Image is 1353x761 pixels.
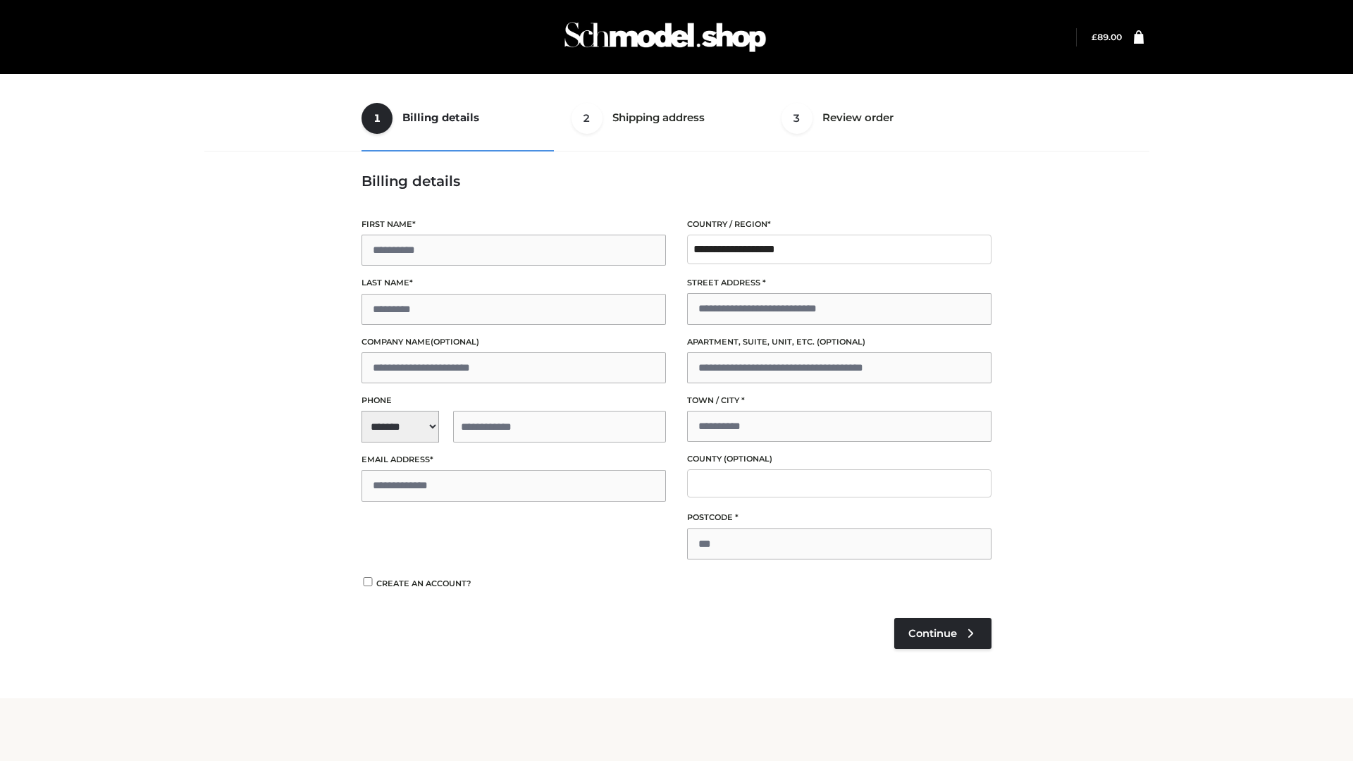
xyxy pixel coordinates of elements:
[817,337,865,347] span: (optional)
[724,454,772,464] span: (optional)
[362,335,666,349] label: Company name
[1092,32,1097,42] span: £
[431,337,479,347] span: (optional)
[1092,32,1122,42] bdi: 89.00
[376,579,471,588] span: Create an account?
[687,452,991,466] label: County
[362,276,666,290] label: Last name
[560,9,771,65] img: Schmodel Admin 964
[687,394,991,407] label: Town / City
[362,218,666,231] label: First name
[362,577,374,586] input: Create an account?
[362,453,666,466] label: Email address
[687,276,991,290] label: Street address
[687,218,991,231] label: Country / Region
[894,618,991,649] a: Continue
[687,511,991,524] label: Postcode
[687,335,991,349] label: Apartment, suite, unit, etc.
[362,394,666,407] label: Phone
[908,627,957,640] span: Continue
[1092,32,1122,42] a: £89.00
[362,173,991,190] h3: Billing details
